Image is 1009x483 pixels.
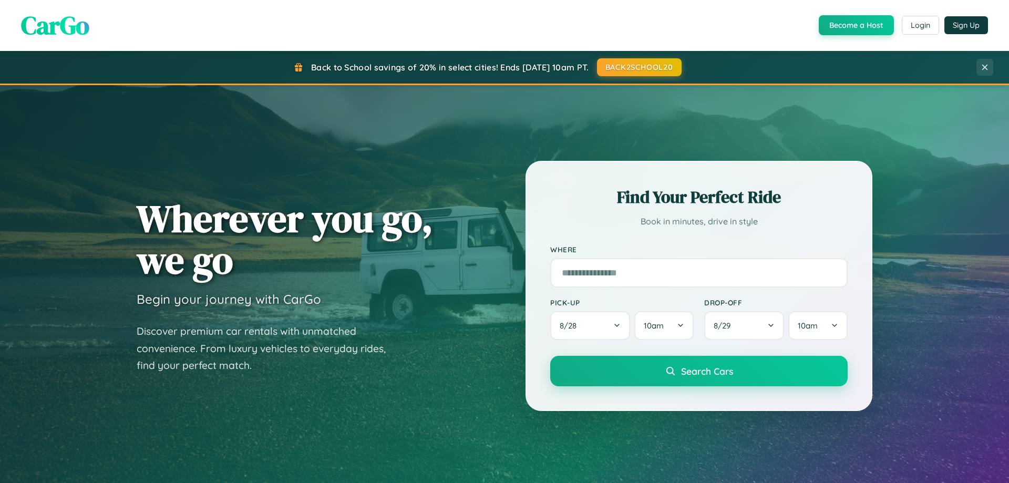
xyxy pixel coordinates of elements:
button: 10am [634,311,694,340]
h3: Begin your journey with CarGo [137,291,321,307]
button: Login [902,16,939,35]
button: 8/28 [550,311,630,340]
span: Back to School savings of 20% in select cities! Ends [DATE] 10am PT. [311,62,589,73]
span: Search Cars [681,365,733,377]
span: 10am [798,321,818,331]
button: Become a Host [819,15,894,35]
span: 10am [644,321,664,331]
h2: Find Your Perfect Ride [550,186,848,209]
span: 8 / 28 [560,321,582,331]
h1: Wherever you go, we go [137,198,433,281]
p: Discover premium car rentals with unmatched convenience. From luxury vehicles to everyday rides, ... [137,323,399,374]
p: Book in minutes, drive in style [550,214,848,229]
span: 8 / 29 [714,321,736,331]
button: BACK2SCHOOL20 [597,58,682,76]
label: Where [550,245,848,254]
button: 8/29 [704,311,784,340]
label: Drop-off [704,298,848,307]
button: Search Cars [550,356,848,386]
label: Pick-up [550,298,694,307]
button: Sign Up [944,16,988,34]
button: 10am [788,311,848,340]
span: CarGo [21,8,89,43]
